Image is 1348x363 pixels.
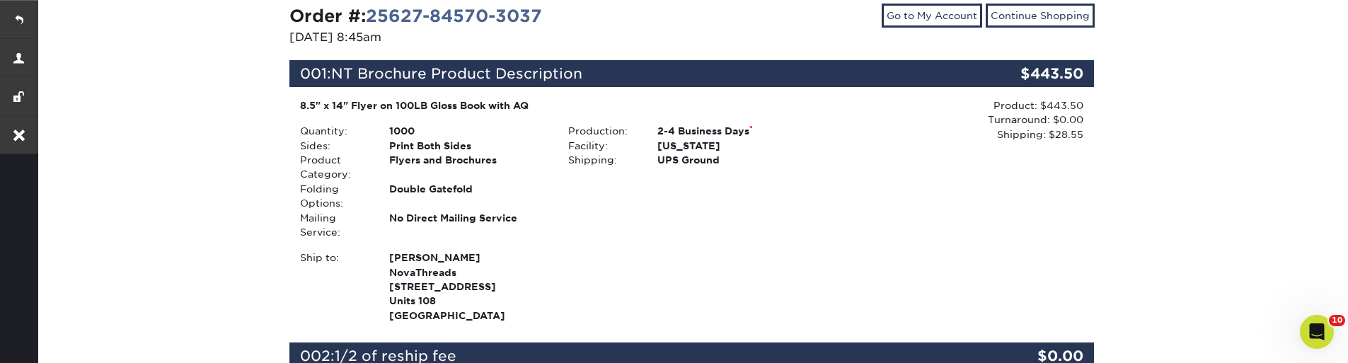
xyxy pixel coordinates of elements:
[558,153,647,167] div: Shipping:
[379,182,558,211] div: Double Gatefold
[289,250,379,323] div: Ship to:
[289,182,379,211] div: Folding Options:
[300,98,816,113] div: 8.5" x 14" Flyer on 100LB Gloss Book with AQ
[289,153,379,182] div: Product Category:
[289,124,379,138] div: Quantity:
[558,139,647,153] div: Facility:
[558,124,647,138] div: Production:
[826,98,1083,142] div: Product: $443.50 Turnaround: $0.00 Shipping: $28.55
[366,6,542,26] a: 25627-84570-3037
[289,211,379,240] div: Mailing Service:
[389,250,547,265] span: [PERSON_NAME]
[331,65,582,82] span: NT Brochure Product Description
[1329,315,1345,326] span: 10
[289,139,379,153] div: Sides:
[389,265,547,280] span: NovaThreads
[379,139,558,153] div: Print Both Sides
[1300,315,1334,349] iframe: Intercom live chat
[389,294,547,308] span: Units 108
[289,60,960,87] div: 001:
[986,4,1095,28] a: Continue Shopping
[379,153,558,182] div: Flyers and Brochures
[647,153,826,167] div: UPS Ground
[960,60,1095,87] div: $443.50
[389,280,547,294] span: [STREET_ADDRESS]
[647,139,826,153] div: [US_STATE]
[289,29,681,46] p: [DATE] 8:45am
[289,6,542,26] strong: Order #:
[379,211,558,240] div: No Direct Mailing Service
[647,124,826,138] div: 2-4 Business Days
[379,124,558,138] div: 1000
[882,4,982,28] a: Go to My Account
[389,250,547,321] strong: [GEOGRAPHIC_DATA]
